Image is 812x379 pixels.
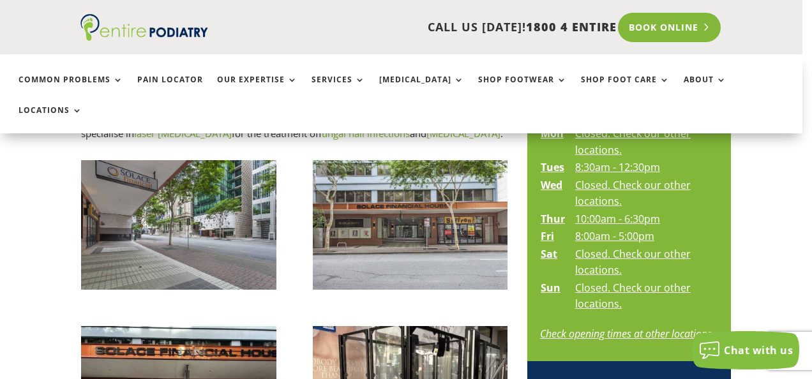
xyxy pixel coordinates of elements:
a: Common Problems [19,75,123,103]
a: About [684,75,726,103]
td: 10:00am - 6:30pm [575,211,718,228]
a: Our Expertise [217,75,297,103]
a: Shop Foot Care [581,75,670,103]
td: 8:30am - 12:30pm [575,159,718,177]
strong: Sat [541,247,557,261]
a: Shop Footwear [478,75,567,103]
img: Brisbane CBD Podiatrist Entire Podiatry [81,160,276,290]
td: Closed. Check our other locations. [575,279,718,313]
img: logo (1) [80,14,208,41]
span: 1800 4 ENTIRE [526,19,617,34]
a: laser [MEDICAL_DATA] [134,127,232,140]
strong: Fri [541,229,554,243]
td: 8:00am - 5:00pm [575,228,718,246]
a: Pain Locator [137,75,203,103]
a: [MEDICAL_DATA] [379,75,464,103]
button: Chat with us [692,331,799,369]
td: Closed. Check our other locations. [575,177,718,211]
p: CALL US [DATE]! [224,19,617,36]
strong: Tues [541,160,564,174]
a: Entire Podiatry [80,31,208,43]
a: Check opening times at other locations [540,327,712,341]
td: Closed. Check our other locations. [575,246,718,279]
strong: Wed [541,178,562,192]
strong: Thur [541,212,565,226]
a: Services [312,75,365,103]
a: Book Online [618,13,721,42]
a: [MEDICAL_DATA] [426,127,500,140]
span: Chat with us [724,343,793,357]
img: Brisbane CBD Podiatrist Entire Podiatry [313,160,508,290]
a: fungal nail infections [322,127,410,140]
td: Closed. Check our other locations. [575,125,718,159]
strong: Mon [541,126,564,140]
a: Locations [19,106,82,133]
strong: Sun [541,281,560,295]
